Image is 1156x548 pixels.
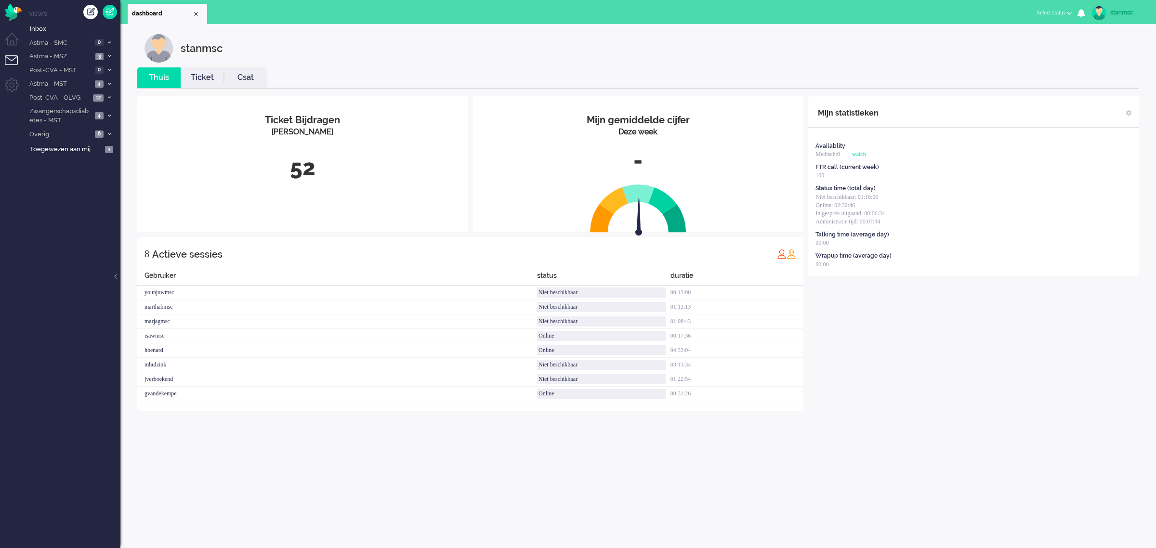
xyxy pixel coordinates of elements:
span: 6 [95,130,104,138]
span: Post-CVA - OLVG [28,93,90,103]
button: Select status [1031,6,1077,20]
div: Niet beschikbaar [537,302,666,312]
li: Ticket [181,67,224,88]
div: isawmsc [137,329,537,343]
div: Gebruiker [137,271,537,286]
span: Zwangerschapsdiabetes - MST [28,107,92,125]
div: 00:31:26 [670,387,804,401]
div: 01:22:54 [670,372,804,387]
span: 100 [815,172,824,179]
img: flow_omnibird.svg [5,4,22,21]
div: Online [537,389,666,399]
div: 8 [144,244,149,263]
span: Inbox [30,25,120,34]
span: Astma - MSZ [28,52,92,61]
div: marjagmsc [137,314,537,329]
div: Deze week [480,127,797,138]
div: status [537,271,670,286]
div: 03:13:34 [670,358,804,372]
div: jverboekend [137,372,537,387]
span: 3 [105,146,113,153]
a: Csat [224,72,267,83]
img: profile_orange.svg [787,249,796,259]
div: stanmsc [1110,8,1146,17]
span: 0 [95,39,104,46]
span: 00:00 [815,239,828,246]
li: Select status [1031,3,1077,24]
div: Niet beschikbaar [537,316,666,326]
a: Thuis [137,72,181,83]
div: Online [537,331,666,341]
span: 4 [95,80,104,88]
li: Views [29,10,120,18]
li: Thuis [137,67,181,88]
span: Medisch:0 [815,151,840,157]
div: Ticket Bijdragen [144,113,461,127]
span: Astma - SMC [28,39,92,48]
div: duratie [670,271,804,286]
li: Dashboard [128,4,207,24]
div: hbenard [137,343,537,358]
div: Creëer ticket [83,5,98,19]
div: Close tab [192,10,200,18]
li: Csat [224,67,267,88]
div: 00:17:36 [670,329,804,343]
img: arrow.svg [618,196,659,238]
a: Toegewezen aan mij 3 [28,144,120,154]
img: avatar [1092,6,1106,20]
span: 12 [93,94,104,102]
a: Omnidesk [5,6,22,13]
span: Niet beschikbaar: 01:18:06 Online: 02:32:46 In gesprek uitgaand: 00:06:34 Administratie tijd: 00:... [815,194,885,225]
li: Tickets menu [5,55,26,77]
div: [PERSON_NAME] [144,127,461,138]
div: Niet beschikbaar [537,374,666,384]
img: semi_circle.svg [590,184,686,233]
div: mhulzink [137,358,537,372]
span: watch [852,151,866,157]
span: dashboard [132,10,192,18]
li: Dashboard menu [5,33,26,54]
span: 00:00 [815,261,828,268]
a: Ticket [181,72,224,83]
a: stanmsc [1090,6,1146,20]
div: Status time (total day) [815,184,876,193]
span: Astma - MST [28,79,92,89]
div: 52 [144,152,461,184]
div: stanmsc [181,34,223,63]
span: 3 [95,53,104,60]
div: gvandekempe [137,387,537,401]
div: Availablity [815,142,845,150]
div: Niet beschikbaar [537,287,666,298]
div: Mijn statistieken [818,104,879,123]
span: Overig [28,130,92,139]
div: 04:33:04 [670,343,804,358]
div: 00:13:00 [670,286,804,300]
img: profile_red.svg [777,249,787,259]
div: younjuwmsc [137,286,537,300]
div: Actieve sessies [152,245,223,264]
div: Niet beschikbaar [537,360,666,370]
a: Quick Ticket [103,5,117,19]
span: Post-CVA - MST [28,66,92,75]
div: Online [537,345,666,355]
span: Select status [1037,9,1065,16]
div: Talking time (average day) [815,231,889,239]
div: Wrapup time (average day) [815,252,892,260]
a: Inbox [28,23,120,34]
span: 4 [95,112,104,119]
div: Mijn gemiddelde cijfer [480,113,797,127]
div: 01:08:43 [670,314,804,329]
li: Admin menu [5,78,26,100]
img: customer.svg [144,34,173,63]
div: marthabmsc [137,300,537,314]
span: Toegewezen aan mij [30,145,102,154]
span: 0 [95,66,104,74]
div: 01:13:13 [670,300,804,314]
div: - [480,145,797,177]
div: FTR call (current week) [815,163,879,171]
